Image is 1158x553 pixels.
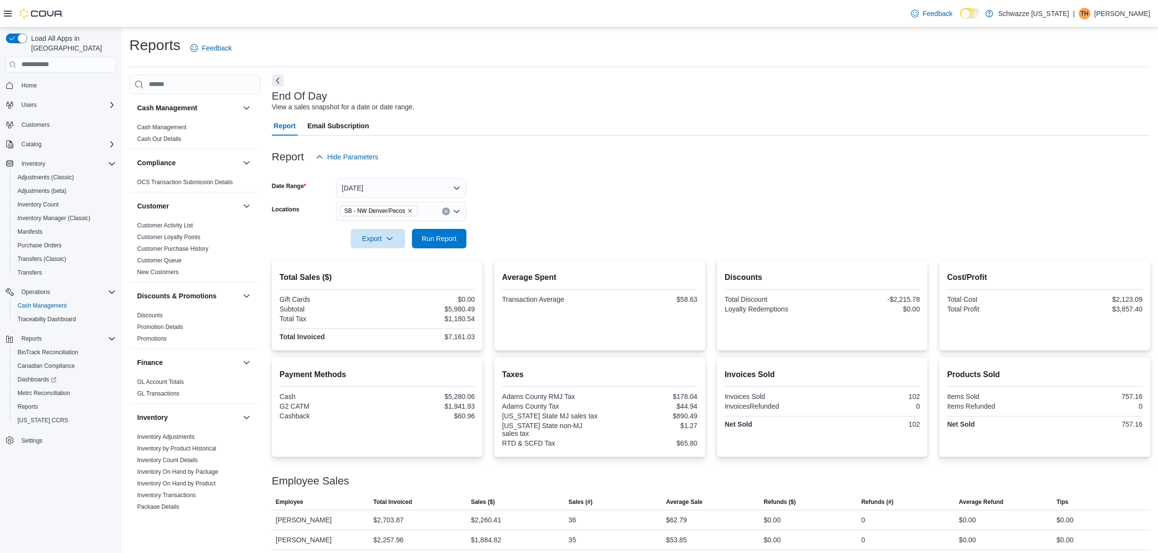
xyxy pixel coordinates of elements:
button: Canadian Compliance [10,359,120,373]
span: SB - NW Denver/Pecos [340,206,417,216]
div: $60.96 [379,412,475,420]
span: Transfers [18,269,42,276]
span: Manifests [18,228,42,236]
a: Promotion Details [137,324,183,330]
span: Inventory Count [18,201,59,208]
strong: Total Invoiced [280,333,325,341]
span: Feedback [202,43,232,53]
h3: End Of Day [272,90,327,102]
a: GL Account Totals [137,379,184,385]
button: Hide Parameters [312,147,382,167]
span: Hide Parameters [327,152,378,162]
div: TJ Holt [1079,8,1090,19]
span: Canadian Compliance [14,360,116,372]
div: $178.04 [602,393,697,400]
button: Customer [137,201,239,211]
div: $0.00 [959,514,976,526]
div: 102 [824,420,920,428]
img: Cova [19,9,63,18]
h2: Cost/Profit [947,272,1142,283]
span: Sales ($) [471,498,495,506]
span: Reports [18,403,38,411]
a: Inventory Count [14,199,63,210]
div: Loyalty Redemptions [725,305,820,313]
button: Traceabilty Dashboard [10,312,120,326]
button: Inventory [2,157,120,171]
span: Inventory On Hand by Package [137,468,218,476]
span: Home [18,79,116,91]
div: 102 [824,393,920,400]
button: Inventory [241,412,252,423]
div: View a sales snapshot for a date or date range. [272,102,414,112]
div: $1,884.82 [471,534,501,546]
span: Traceabilty Dashboard [18,315,76,323]
span: Traceabilty Dashboard [14,313,116,325]
div: $65.80 [602,439,697,447]
a: Settings [18,435,46,447]
div: [PERSON_NAME] [272,510,370,530]
div: $0.00 [959,534,976,546]
div: $0.00 [764,514,781,526]
button: Cash Management [10,299,120,312]
span: Customers [21,121,50,129]
span: Adjustments (beta) [18,187,67,195]
a: Inventory Transactions [137,492,196,499]
div: Adams County RMJ Tax [502,393,598,400]
h3: Cash Management [137,103,197,113]
a: Inventory On Hand by Package [137,468,218,475]
button: Open list of options [453,207,461,215]
div: $5,980.49 [379,305,475,313]
span: Refunds (#) [861,498,893,506]
span: TH [1081,8,1088,19]
span: Inventory by Product Historical [137,445,216,452]
button: Reports [18,333,46,345]
a: Transfers [14,267,46,278]
a: Feedback [907,4,956,23]
h1: Reports [129,35,180,55]
div: $890.49 [602,412,697,420]
span: Transfers [14,267,116,278]
a: Inventory On Hand by Product [137,480,215,487]
a: Promotions [137,335,167,342]
div: $53.85 [666,534,687,546]
span: Tips [1056,498,1068,506]
a: Transfers (Classic) [14,253,70,265]
div: $5,280.06 [379,393,475,400]
span: Adjustments (Classic) [18,173,74,181]
h3: Employee Sales [272,475,349,487]
div: Invoices Sold [725,393,820,400]
button: Cash Management [241,102,252,114]
span: Total Invoiced [373,498,412,506]
button: Reports [2,332,120,346]
div: $44.94 [602,402,697,410]
button: Compliance [137,158,239,168]
h2: Average Spent [502,272,697,283]
a: New Customers [137,269,178,276]
button: Cash Management [137,103,239,113]
span: Reports [14,401,116,413]
span: Inventory On Hand by Product [137,480,215,487]
a: Inventory Manager (Classic) [14,212,94,224]
button: Inventory [18,158,49,170]
span: Load All Apps in [GEOGRAPHIC_DATA] [27,34,116,53]
button: [DATE] [336,178,466,198]
span: Email Subscription [307,116,369,136]
span: Dashboards [14,374,116,385]
div: [PERSON_NAME] [272,530,370,550]
span: Transfers (Classic) [18,255,66,263]
div: Total Discount [725,295,820,303]
span: Customer Queue [137,257,181,264]
span: Metrc Reconciliation [14,387,116,399]
button: Adjustments (Classic) [10,171,120,184]
span: OCS Transaction Submission Details [137,178,233,186]
span: Canadian Compliance [18,362,75,370]
strong: Net Sold [725,420,752,428]
a: Customer Activity List [137,222,193,229]
a: OCS Transaction Submission Details [137,179,233,186]
h2: Payment Methods [280,369,475,380]
h2: Taxes [502,369,697,380]
div: $0.00 [1056,514,1073,526]
div: RTD & SCFD Tax [502,439,598,447]
span: Operations [21,288,50,296]
a: Customer Purchase History [137,245,209,252]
